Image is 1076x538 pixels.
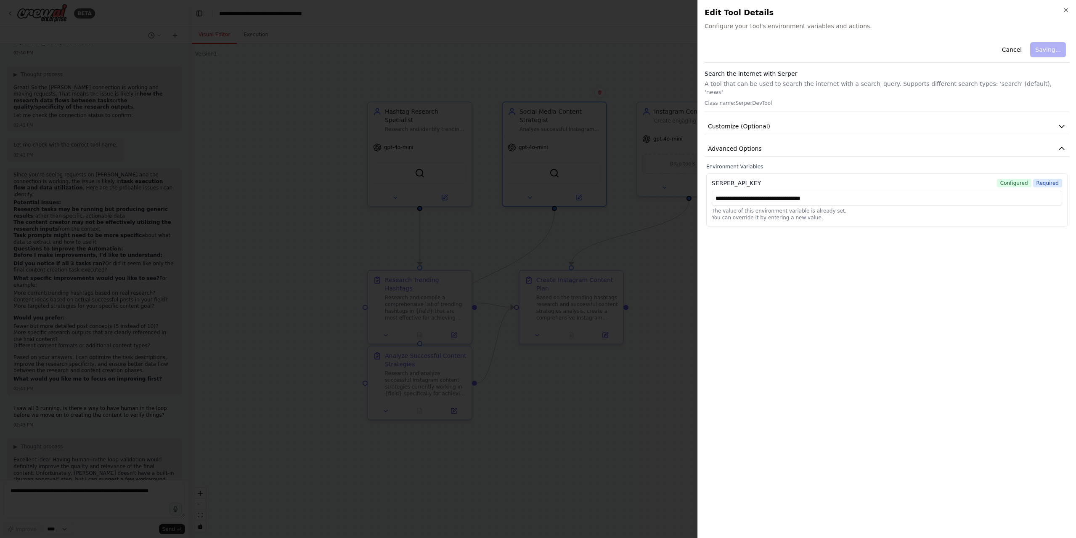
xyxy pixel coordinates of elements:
[705,141,1069,157] button: Advanced Options
[997,179,1031,187] span: Configured
[705,22,1069,30] span: Configure your tool's environment variables and actions.
[705,100,1069,107] p: Class name: SerperDevTool
[708,144,762,153] span: Advanced Options
[1033,179,1062,187] span: Required
[708,122,770,131] span: Customize (Optional)
[712,214,1062,221] p: You can override it by entering a new value.
[705,69,1069,78] h3: Search the internet with Serper
[997,42,1027,57] button: Cancel
[706,163,1068,170] label: Environment Variables
[705,80,1069,96] p: A tool that can be used to search the internet with a search_query. Supports different search typ...
[712,179,761,187] div: SERPER_API_KEY
[705,7,1069,19] h2: Edit Tool Details
[712,208,1062,214] p: The value of this environment variable is already set.
[705,119,1069,134] button: Customize (Optional)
